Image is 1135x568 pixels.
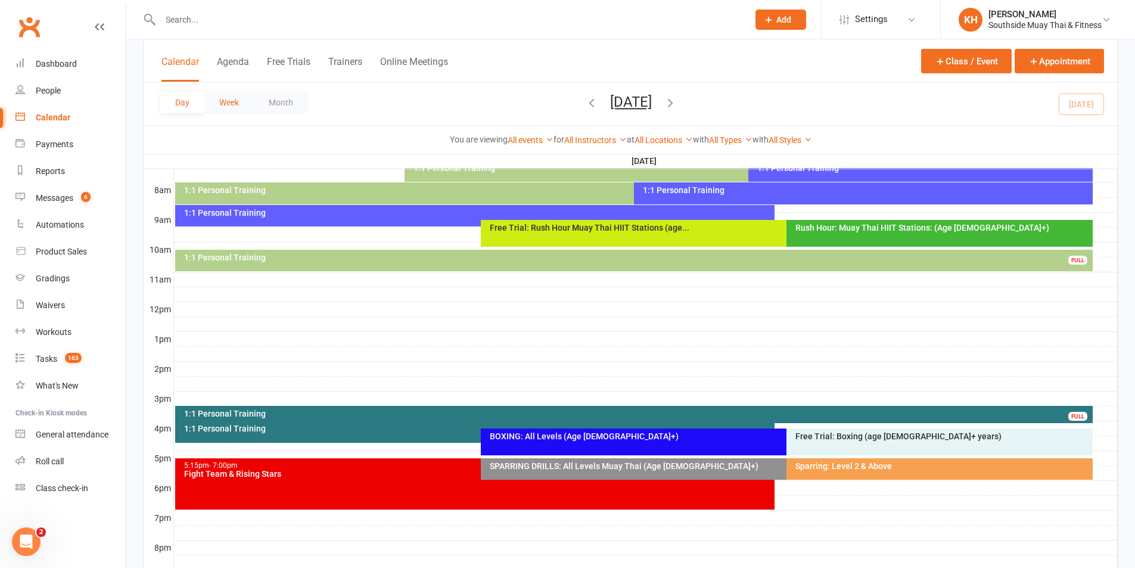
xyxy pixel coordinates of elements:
div: KH [959,8,982,32]
th: 9am [144,212,173,227]
button: Week [204,92,254,113]
div: 1:1 Personal Training [184,424,773,433]
th: [DATE] [173,154,1118,169]
a: People [15,77,126,104]
div: 1:1 Personal Training [184,209,773,217]
a: Tasks 163 [15,346,126,373]
div: Fight Team & Rising Stars [184,470,773,478]
strong: for [553,135,564,144]
button: Online Meetings [380,56,448,82]
div: Sparring: Level 2 & Above [795,462,1090,470]
strong: with [693,135,709,144]
div: Waivers [36,300,65,310]
span: - 7:00pm [209,461,238,470]
div: Free Trial: Boxing (age [DEMOGRAPHIC_DATA]+ years) [795,432,1090,440]
div: People [36,86,61,95]
th: 11am [144,272,173,287]
a: Gradings [15,265,126,292]
a: Product Sales [15,238,126,265]
a: General attendance kiosk mode [15,421,126,448]
button: Appointment [1015,49,1104,73]
div: Dashboard [36,59,77,69]
th: 8am [144,182,173,197]
th: 1pm [144,331,173,346]
div: 1:1 Personal Training [184,253,1090,262]
th: 2pm [144,361,173,376]
span: 6 [81,192,91,202]
div: 5:15pm [184,462,773,470]
div: Calendar [36,113,70,122]
div: Tasks [36,354,57,364]
th: 12pm [144,302,173,316]
button: Free Trials [267,56,310,82]
a: Clubworx [14,12,44,42]
div: 1:1 Personal Training [184,186,1078,194]
div: BOXING: All Levels (Age [DEMOGRAPHIC_DATA]+) [489,432,1078,440]
button: Day [160,92,204,113]
strong: with [752,135,769,144]
div: Roll call [36,457,64,466]
a: Workouts [15,319,126,346]
a: Reports [15,158,126,185]
div: General attendance [36,430,108,439]
iframe: Intercom live chat [12,527,41,556]
div: Workouts [36,327,71,337]
a: All Locations [635,135,693,145]
span: Add [776,15,791,24]
div: Reports [36,166,65,176]
div: Rush Hour: Muay Thai HIIT Stations: (Age [DEMOGRAPHIC_DATA]+) [795,224,1090,232]
a: All Styles [769,135,812,145]
div: FULL [1068,256,1087,265]
th: 10am [144,242,173,257]
th: 7pm [144,510,173,525]
a: Class kiosk mode [15,475,126,502]
div: Class check-in [36,483,88,493]
th: 4pm [144,421,173,436]
a: All Types [709,135,752,145]
a: All events [508,135,553,145]
div: Gradings [36,274,70,283]
th: 5pm [144,451,173,465]
div: 1:1 Personal Training [642,186,1090,194]
th: 3pm [144,391,173,406]
button: Add [755,10,806,30]
a: What's New [15,373,126,399]
a: All Instructors [564,135,627,145]
button: Month [254,92,308,113]
a: Messages 6 [15,185,126,212]
div: Payments [36,139,73,149]
div: [PERSON_NAME] [988,9,1102,20]
th: 6pm [144,480,173,495]
div: Product Sales [36,247,87,256]
div: Free Trial: Rush Hour Muay Thai HIIT Stations (age... [489,224,1078,232]
button: Class / Event [921,49,1012,73]
span: Settings [855,6,888,33]
a: Calendar [15,104,126,131]
span: 2 [36,527,46,537]
button: Calendar [161,56,199,82]
div: FULL [1068,412,1087,421]
div: Southside Muay Thai & Fitness [988,20,1102,30]
a: Automations [15,212,126,238]
button: Agenda [217,56,249,82]
a: Roll call [15,448,126,475]
a: Waivers [15,292,126,319]
input: Search... [157,11,740,28]
button: [DATE] [610,94,652,110]
th: 8pm [144,540,173,555]
button: Trainers [328,56,362,82]
a: Dashboard [15,51,126,77]
strong: at [627,135,635,144]
div: SPARRING DRILLS: All Levels Muay Thai (Age [DEMOGRAPHIC_DATA]+) [489,462,1078,470]
strong: You are viewing [450,135,508,144]
a: Payments [15,131,126,158]
div: Automations [36,220,84,229]
span: 163 [65,353,82,363]
div: 1:1 Personal Training [184,409,1090,418]
div: Messages [36,193,73,203]
div: What's New [36,381,79,390]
